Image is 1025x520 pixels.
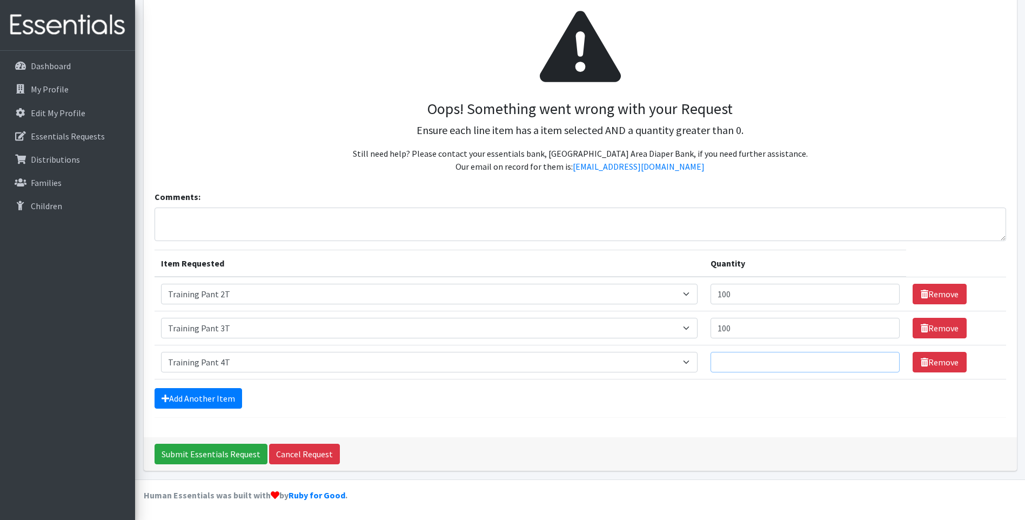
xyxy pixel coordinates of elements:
[573,161,705,172] a: [EMAIL_ADDRESS][DOMAIN_NAME]
[913,352,967,372] a: Remove
[269,444,340,464] a: Cancel Request
[4,7,131,43] img: HumanEssentials
[289,490,345,501] a: Ruby for Good
[4,195,131,217] a: Children
[4,172,131,194] a: Families
[31,84,69,95] p: My Profile
[31,108,85,118] p: Edit My Profile
[31,131,105,142] p: Essentials Requests
[155,388,242,409] a: Add Another Item
[155,250,705,277] th: Item Requested
[155,190,200,203] label: Comments:
[31,177,62,188] p: Families
[4,78,131,100] a: My Profile
[31,154,80,165] p: Distributions
[31,201,62,211] p: Children
[4,149,131,170] a: Distributions
[163,122,997,138] p: Ensure each line item has a item selected AND a quantity greater than 0.
[4,102,131,124] a: Edit My Profile
[163,147,997,173] p: Still need help? Please contact your essentials bank, [GEOGRAPHIC_DATA] Area Diaper Bank, if you ...
[31,61,71,71] p: Dashboard
[704,250,906,277] th: Quantity
[913,318,967,338] a: Remove
[163,100,997,118] h3: Oops! Something went wrong with your Request
[913,284,967,304] a: Remove
[4,55,131,77] a: Dashboard
[144,490,347,501] strong: Human Essentials was built with by .
[4,125,131,147] a: Essentials Requests
[155,444,267,464] input: Submit Essentials Request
